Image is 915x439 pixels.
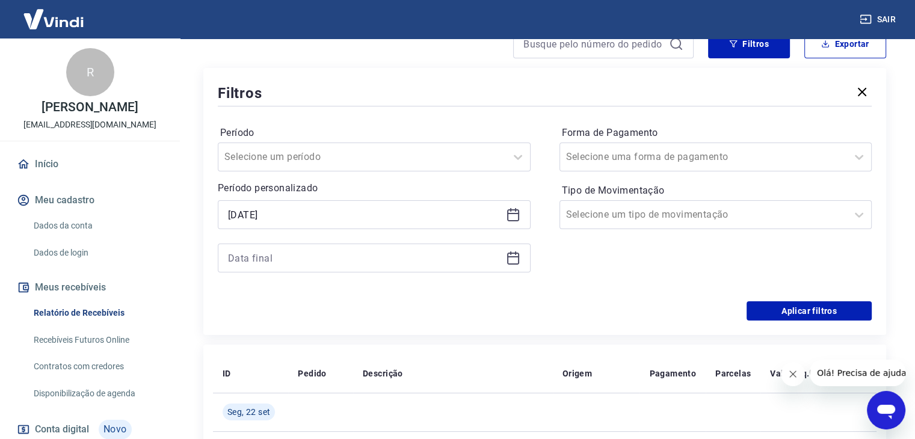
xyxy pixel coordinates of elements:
span: Novo [99,420,132,439]
p: [EMAIL_ADDRESS][DOMAIN_NAME] [23,118,156,131]
button: Sair [857,8,901,31]
label: Tipo de Movimentação [562,183,870,198]
label: Período [220,126,528,140]
button: Exportar [804,29,886,58]
iframe: Fechar mensagem [781,362,805,386]
p: Pagamento [649,367,696,379]
iframe: Botão para abrir a janela de mensagens [867,391,905,429]
p: Descrição [363,367,403,379]
h5: Filtros [218,84,262,103]
p: ID [223,367,231,379]
a: Recebíveis Futuros Online [29,328,165,352]
div: R [66,48,114,96]
a: Início [14,151,165,177]
span: Olá! Precisa de ajuda? [7,8,101,18]
button: Meus recebíveis [14,274,165,301]
input: Data final [228,249,501,267]
span: Conta digital [35,421,89,438]
iframe: Mensagem da empresa [810,360,905,386]
a: Disponibilização de agenda [29,381,165,406]
input: Data inicial [228,206,501,224]
button: Filtros [708,29,790,58]
p: Pedido [298,367,326,379]
p: Origem [562,367,592,379]
p: Período personalizado [218,181,531,195]
img: Vindi [14,1,93,37]
p: [PERSON_NAME] [42,101,138,114]
p: Valor Líq. [770,367,809,379]
span: Seg, 22 set [227,406,270,418]
button: Meu cadastro [14,187,165,213]
a: Dados da conta [29,213,165,238]
input: Busque pelo número do pedido [523,35,664,53]
button: Aplicar filtros [747,301,872,321]
label: Forma de Pagamento [562,126,870,140]
a: Contratos com credores [29,354,165,379]
a: Dados de login [29,241,165,265]
p: Parcelas [715,367,751,379]
a: Relatório de Recebíveis [29,301,165,325]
